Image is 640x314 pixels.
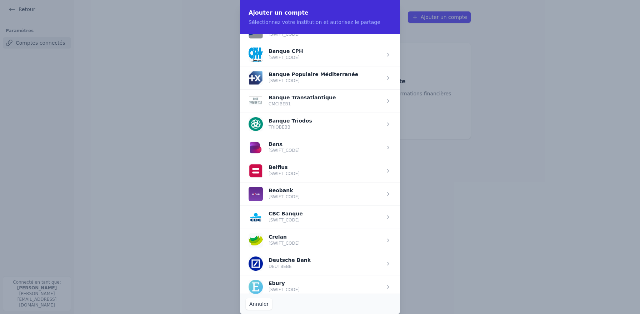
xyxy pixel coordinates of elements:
button: Annuler [246,298,272,310]
button: Deutsche Bank DEUTBEBE [249,256,311,271]
button: Beobank [SWIFT_CODE] [249,187,300,201]
button: Banque Populaire Méditerranée [SWIFT_CODE] [249,71,358,85]
p: Banque Transatlantique [269,95,336,100]
p: Beobank [269,188,300,193]
p: Banx [269,142,300,146]
p: CBC Banque [269,211,303,216]
p: Banque Triodos [269,119,312,123]
p: Crelan [269,235,300,239]
button: Banque Transatlantique CMCIBEB1 [249,94,336,108]
button: Ebury [SWIFT_CODE] [249,280,300,294]
button: Banque Triodos TRIOBEBB [249,117,312,131]
p: Sélectionnez votre institution et autorisez le partage [249,19,391,26]
button: [SWIFT_CODE] [249,24,346,39]
button: Belfius [SWIFT_CODE] [249,164,300,178]
button: Crelan [SWIFT_CODE] [249,233,300,248]
h2: Ajouter un compte [249,9,391,17]
button: Banque CPH [SWIFT_CODE] [249,48,303,62]
p: Belfius [269,165,300,169]
p: Banque CPH [269,49,303,53]
p: Ebury [269,281,300,285]
p: Banque Populaire Méditerranée [269,72,358,76]
p: Deutsche Bank [269,258,311,262]
button: Banx [SWIFT_CODE] [249,140,300,155]
button: CBC Banque [SWIFT_CODE] [249,210,303,224]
